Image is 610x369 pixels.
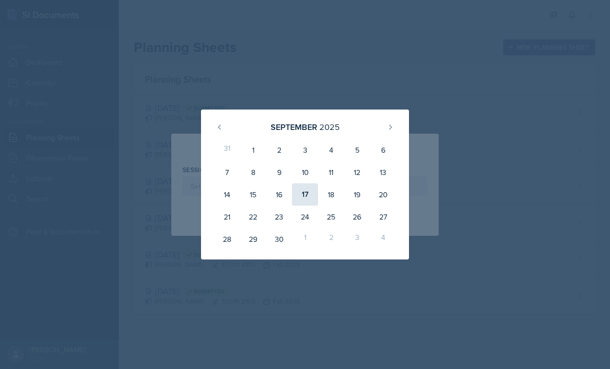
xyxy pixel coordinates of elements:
div: 1 [292,228,318,250]
div: 16 [266,183,292,206]
div: 2 [318,228,344,250]
div: 9 [266,161,292,183]
div: 1 [240,139,266,161]
div: 2 [266,139,292,161]
div: 22 [240,206,266,228]
div: 10 [292,161,318,183]
div: 4 [370,228,396,250]
div: 7 [214,161,240,183]
div: 17 [292,183,318,206]
div: 5 [344,139,370,161]
div: 3 [344,228,370,250]
div: 12 [344,161,370,183]
div: 8 [240,161,266,183]
div: 4 [318,139,344,161]
div: 19 [344,183,370,206]
div: 30 [266,228,292,250]
div: 3 [292,139,318,161]
div: 29 [240,228,266,250]
div: 24 [292,206,318,228]
div: 14 [214,183,240,206]
div: 18 [318,183,344,206]
div: 28 [214,228,240,250]
div: 15 [240,183,266,206]
div: 27 [370,206,396,228]
div: 23 [266,206,292,228]
div: 6 [370,139,396,161]
div: September [271,121,317,133]
div: 20 [370,183,396,206]
div: 13 [370,161,396,183]
div: 26 [344,206,370,228]
div: 21 [214,206,240,228]
div: 2025 [319,121,340,133]
div: 31 [214,139,240,161]
div: 11 [318,161,344,183]
div: 25 [318,206,344,228]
